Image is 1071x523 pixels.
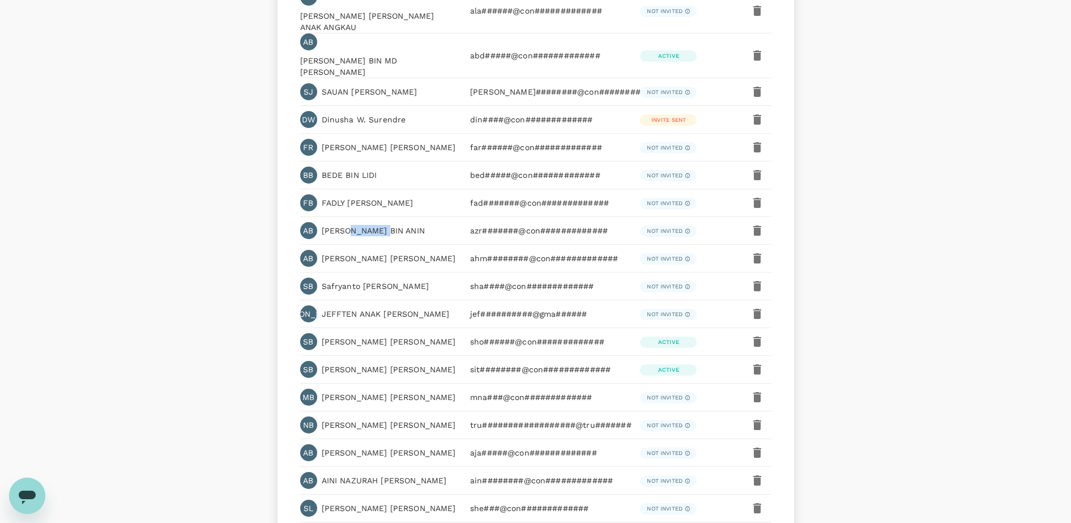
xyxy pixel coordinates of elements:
[322,169,377,181] p: BEDE BIN LIDI
[647,88,682,96] p: Not invited
[322,114,406,125] p: Dinusha W. Surendre
[300,472,317,489] div: AB
[470,142,627,153] p: far######@con#############
[322,447,456,458] p: [PERSON_NAME] [PERSON_NAME]
[470,169,627,181] p: bed#####@con#############
[322,86,417,97] p: SAUAN [PERSON_NAME]
[300,250,317,267] div: AB
[470,336,627,347] p: sho######@con#############
[300,389,317,406] div: MB
[647,7,682,15] p: Not invited
[300,278,317,295] div: SB
[300,111,317,128] div: DW
[647,477,682,485] p: Not invited
[470,392,627,403] p: mna###@con#############
[658,52,679,60] p: Active
[651,116,686,124] p: Invite sent
[300,361,317,378] div: SB
[300,33,317,50] div: AB
[470,364,627,375] p: sit########@con#############
[658,365,679,374] p: Active
[300,83,317,100] div: SJ
[300,139,317,156] div: FR
[322,475,447,486] p: AINI NAZURAH [PERSON_NAME]
[470,447,627,458] p: aja#####@con#############
[647,227,682,235] p: Not invited
[9,478,45,514] iframe: Button to launch messaging window
[322,142,456,153] p: [PERSON_NAME] [PERSON_NAME]
[470,419,627,431] p: tru##################@tru#######
[322,419,456,431] p: [PERSON_NAME] [PERSON_NAME]
[470,253,627,264] p: ahm########@con#############
[322,197,413,209] p: FADLY [PERSON_NAME]
[647,199,682,207] p: Not invited
[322,392,456,403] p: [PERSON_NAME] [PERSON_NAME]
[470,308,627,320] p: jef##########@gma######
[322,225,425,236] p: [PERSON_NAME] BIN ANIN
[647,504,682,513] p: Not invited
[322,308,450,320] p: JEFFTEN ANAK [PERSON_NAME]
[647,421,682,430] p: Not invited
[470,475,627,486] p: ain########@con#############
[300,416,317,433] div: NB
[300,194,317,211] div: FB
[322,503,456,514] p: [PERSON_NAME] [PERSON_NAME]
[470,5,627,16] p: ala######@con#############
[647,310,682,318] p: Not invited
[470,50,627,61] p: abd#####@con#############
[647,282,682,291] p: Not invited
[647,393,682,402] p: Not invited
[647,143,682,152] p: Not invited
[470,503,627,514] p: she###@con#############
[300,55,457,78] p: [PERSON_NAME] BIN MD [PERSON_NAME]
[300,305,317,322] div: [PERSON_NAME]
[322,253,456,264] p: [PERSON_NAME] [PERSON_NAME]
[647,254,682,263] p: Not invited
[300,10,457,33] p: [PERSON_NAME] [PERSON_NAME] ANAK ANGKAU
[300,333,317,350] div: SB
[300,167,317,184] div: BB
[470,197,627,209] p: fad#######@con#############
[470,86,627,97] p: [PERSON_NAME]########@con#############
[647,171,682,180] p: Not invited
[300,500,317,517] div: SL
[322,336,456,347] p: [PERSON_NAME] [PERSON_NAME]
[300,222,317,239] div: AB
[658,338,679,346] p: Active
[647,449,682,457] p: Not invited
[470,225,627,236] p: azr#######@con#############
[322,280,429,292] p: Safryanto [PERSON_NAME]
[322,364,456,375] p: [PERSON_NAME] [PERSON_NAME]
[470,280,627,292] p: sha####@con#############
[470,114,627,125] p: din####@con#############
[300,444,317,461] div: AB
